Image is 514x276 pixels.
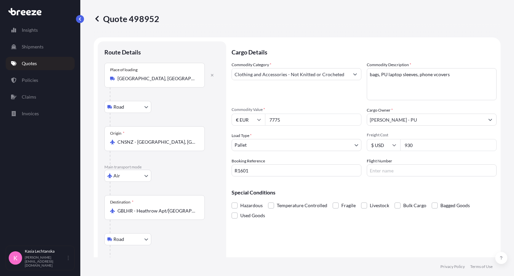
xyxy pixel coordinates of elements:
p: Shipments [22,43,44,50]
button: Select transport [104,170,151,182]
p: Insights [22,27,38,33]
p: Cargo Details [232,41,497,61]
span: Bagged Goods [440,200,470,211]
input: Select a commodity type [232,68,349,80]
span: Bulk Cargo [403,200,426,211]
input: Your internal reference [232,164,361,176]
p: Claims [22,94,36,100]
a: Shipments [6,40,75,53]
p: Kasia Lechtanska [25,249,66,254]
p: Special Conditions [232,190,497,195]
textarea: bags, PU laptop sleeves, phone vcovers [367,68,497,100]
span: K [13,255,17,261]
span: Temperature Controlled [277,200,327,211]
span: Road [113,236,124,243]
input: Full name [367,114,484,126]
button: Show suggestions [484,114,496,126]
p: Policies [22,77,38,84]
span: Freight Cost [367,132,497,138]
label: Cargo Owner [367,107,393,114]
span: Livestock [370,200,389,211]
p: Quote 498952 [94,13,159,24]
a: Claims [6,90,75,104]
input: Enter amount [400,139,497,151]
input: Enter name [367,164,497,176]
span: Fragile [341,200,356,211]
span: Commodity Value [232,107,361,112]
a: Quotes [6,57,75,70]
a: Privacy Policy [440,264,465,269]
p: Quotes [22,60,37,67]
div: Origin [110,131,124,136]
span: Load Type [232,132,252,139]
p: Route Details [104,48,141,56]
p: Invoices [22,110,39,117]
p: [PERSON_NAME][EMAIL_ADDRESS][DOMAIN_NAME] [25,255,66,267]
p: Main transport mode [104,164,220,170]
input: Origin [117,139,196,145]
span: Used Goods [240,211,265,221]
label: Flight Number [367,158,392,164]
label: Commodity Category [232,61,271,68]
a: Insights [6,23,75,37]
a: Policies [6,74,75,87]
label: Commodity Description [367,61,411,68]
button: Show suggestions [349,68,361,80]
button: Select transport [104,233,151,245]
input: Destination [117,208,196,214]
a: Terms of Use [470,264,493,269]
span: Hazardous [240,200,263,211]
div: Destination [110,199,134,205]
input: Type amount [265,114,361,126]
button: Select transport [104,101,151,113]
span: Pallet [235,142,247,148]
span: Road [113,104,124,110]
button: Pallet [232,139,361,151]
label: Booking Reference [232,158,265,164]
a: Invoices [6,107,75,120]
div: Place of loading [110,67,138,73]
input: Place of loading [117,75,196,82]
span: Air [113,172,120,179]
